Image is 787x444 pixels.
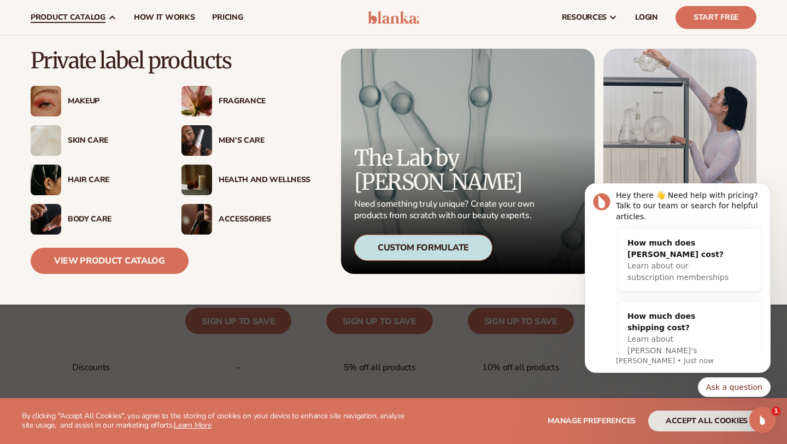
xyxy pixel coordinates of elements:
img: Female in lab with equipment. [603,49,756,274]
iframe: Intercom live chat [749,407,776,433]
a: Male holding moisturizer bottle. Men’s Care [181,125,310,156]
img: Female with glitter eye makeup. [31,86,61,116]
img: logo [368,11,420,24]
button: accept all cookies [648,411,765,431]
a: Cream moisturizer swatch. Skin Care [31,125,160,156]
img: Male hand applying moisturizer. [31,204,61,235]
span: product catalog [31,13,105,22]
span: pricing [212,13,243,22]
img: Cream moisturizer swatch. [31,125,61,156]
a: Pink blooming flower. Fragrance [181,86,310,116]
span: resources [562,13,607,22]
iframe: Intercom notifications message [568,174,787,404]
span: Manage preferences [548,416,636,426]
div: Accessories [219,215,310,224]
div: Fragrance [219,97,310,106]
button: Manage preferences [548,411,636,431]
a: Candles and incense on table. Health And Wellness [181,165,310,195]
a: Female with glitter eye makeup. Makeup [31,86,160,116]
a: Microscopic product formula. The Lab by [PERSON_NAME] Need something truly unique? Create your ow... [341,49,595,274]
a: Male hand applying moisturizer. Body Care [31,204,160,235]
p: By clicking "Accept All Cookies", you agree to the storing of cookies on your device to enhance s... [22,412,411,430]
div: Makeup [68,97,160,106]
div: Hair Care [68,176,160,185]
div: Body Care [68,215,160,224]
span: 1 [772,407,780,416]
p: Need something truly unique? Create your own products from scratch with our beauty experts. [354,198,538,221]
div: Custom Formulate [354,235,492,261]
a: Start Free [676,6,756,29]
img: Pink blooming flower. [181,86,212,116]
div: Men’s Care [219,136,310,145]
a: Female hair pulled back with clips. Hair Care [31,165,160,195]
div: Skin Care [68,136,160,145]
p: Private label products [31,49,310,73]
a: Female with makeup brush. Accessories [181,204,310,235]
img: Male holding moisturizer bottle. [181,125,212,156]
img: Candles and incense on table. [181,165,212,195]
span: LOGIN [635,13,658,22]
div: Health And Wellness [219,176,310,185]
img: Female hair pulled back with clips. [31,165,61,195]
img: Female with makeup brush. [181,204,212,235]
p: The Lab by [PERSON_NAME] [354,146,538,194]
span: How It Works [134,13,195,22]
a: Learn More [174,420,211,430]
a: View Product Catalog [31,248,189,274]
